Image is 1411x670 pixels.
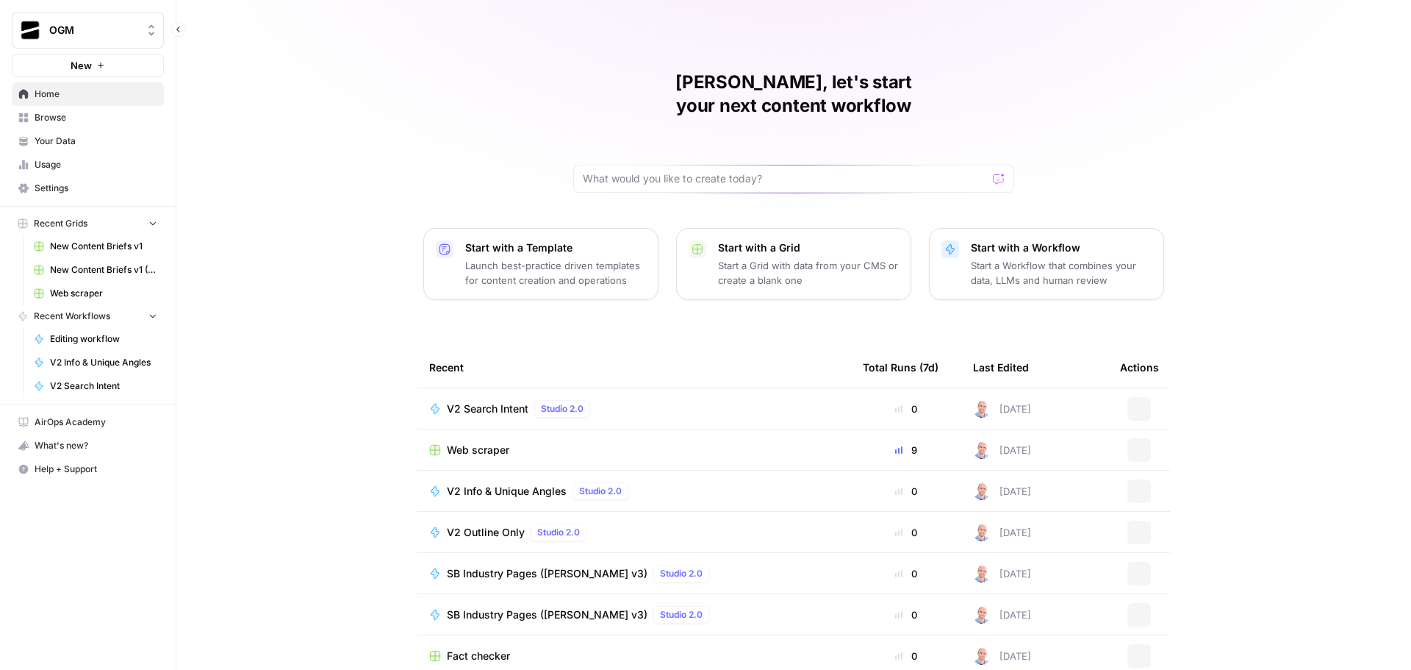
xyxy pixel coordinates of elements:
span: Settings [35,182,157,195]
button: Start with a WorkflowStart a Workflow that combines your data, LLMs and human review [929,228,1164,300]
button: What's new? [12,434,164,457]
span: V2 Outline Only [447,525,525,540]
div: [DATE] [973,400,1031,418]
span: Web scraper [447,443,509,457]
div: [DATE] [973,441,1031,459]
p: Start a Workflow that combines your data, LLMs and human review [971,258,1152,288]
span: Home [35,88,157,101]
p: Start with a Template [465,240,646,255]
a: V2 Info & Unique Angles [27,351,164,374]
div: Actions [1120,347,1159,388]
span: New Content Briefs v1 [50,240,157,253]
div: [DATE] [973,524,1031,541]
h1: [PERSON_NAME], let's start your next content workflow [573,71,1014,118]
input: What would you like to create today? [583,171,987,186]
span: SB Industry Pages ([PERSON_NAME] v3) [447,566,647,581]
button: Start with a GridStart a Grid with data from your CMS or create a blank one [676,228,911,300]
img: OGM Logo [17,17,43,43]
span: Your Data [35,135,157,148]
span: Studio 2.0 [660,567,703,580]
img: 4tx75zylyv1pt3lh6v9ok7bbf875 [973,606,991,624]
a: Web scraper [27,282,164,305]
div: [DATE] [973,606,1031,624]
button: Recent Grids [12,213,164,235]
span: New [71,58,92,73]
div: 0 [863,566,949,581]
span: SB Industry Pages ([PERSON_NAME] v3) [447,607,647,622]
a: V2 Search IntentStudio 2.0 [429,400,839,418]
span: V2 Info & Unique Angles [447,484,567,499]
span: Recent Grids [34,217,87,230]
img: 4tx75zylyv1pt3lh6v9ok7bbf875 [973,524,991,541]
a: Usage [12,153,164,177]
span: Studio 2.0 [537,526,580,539]
a: New Content Briefs v1 (DUPLICATED FOR NEW CLIENTS) [27,258,164,282]
div: [DATE] [973,565,1031,582]
a: SB Industry Pages ([PERSON_NAME] v3)Studio 2.0 [429,606,839,624]
span: V2 Info & Unique Angles [50,356,157,369]
span: Editing workflow [50,332,157,346]
a: V2 Search Intent [27,374,164,398]
a: Fact checker [429,649,839,663]
div: Last Edited [973,347,1029,388]
p: Start a Grid with data from your CMS or create a blank one [718,258,899,288]
button: New [12,54,164,76]
img: 4tx75zylyv1pt3lh6v9ok7bbf875 [973,482,991,500]
img: 4tx75zylyv1pt3lh6v9ok7bbf875 [973,441,991,459]
div: [DATE] [973,647,1031,665]
span: Studio 2.0 [579,485,622,498]
div: What's new? [12,435,163,457]
div: [DATE] [973,482,1031,500]
span: Fact checker [447,649,510,663]
span: AirOps Academy [35,416,157,429]
button: Help + Support [12,457,164,481]
span: Usage [35,158,157,171]
a: AirOps Academy [12,410,164,434]
a: V2 Outline OnlyStudio 2.0 [429,524,839,541]
span: OGM [49,23,138,38]
span: V2 Search Intent [50,379,157,393]
button: Start with a TemplateLaunch best-practice driven templates for content creation and operations [423,228,658,300]
a: Your Data [12,129,164,153]
div: 0 [863,402,949,416]
span: Browse [35,111,157,124]
button: Workspace: OGM [12,12,164,49]
a: Browse [12,106,164,129]
div: 0 [863,607,949,622]
a: Editing workflow [27,327,164,351]
span: Help + Support [35,463,157,476]
img: 4tx75zylyv1pt3lh6v9ok7bbf875 [973,565,991,582]
span: Web scraper [50,287,157,300]
span: Recent Workflows [34,310,110,323]
a: Settings [12,177,164,200]
a: Home [12,82,164,106]
a: SB Industry Pages ([PERSON_NAME] v3)Studio 2.0 [429,565,839,582]
a: Web scraper [429,443,839,457]
button: Recent Workflows [12,305,164,327]
p: Start with a Grid [718,240,899,255]
span: Studio 2.0 [660,608,703,621]
img: 4tx75zylyv1pt3lh6v9ok7bbf875 [973,400,991,418]
a: V2 Info & Unique AnglesStudio 2.0 [429,482,839,500]
div: 0 [863,525,949,540]
div: 0 [863,649,949,663]
span: Studio 2.0 [541,402,584,416]
p: Start with a Workflow [971,240,1152,255]
div: 0 [863,484,949,499]
p: Launch best-practice driven templates for content creation and operations [465,258,646,288]
span: New Content Briefs v1 (DUPLICATED FOR NEW CLIENTS) [50,263,157,277]
div: Recent [429,347,839,388]
span: V2 Search Intent [447,402,528,416]
a: New Content Briefs v1 [27,235,164,258]
div: Total Runs (7d) [863,347,938,388]
div: 9 [863,443,949,457]
img: 4tx75zylyv1pt3lh6v9ok7bbf875 [973,647,991,665]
